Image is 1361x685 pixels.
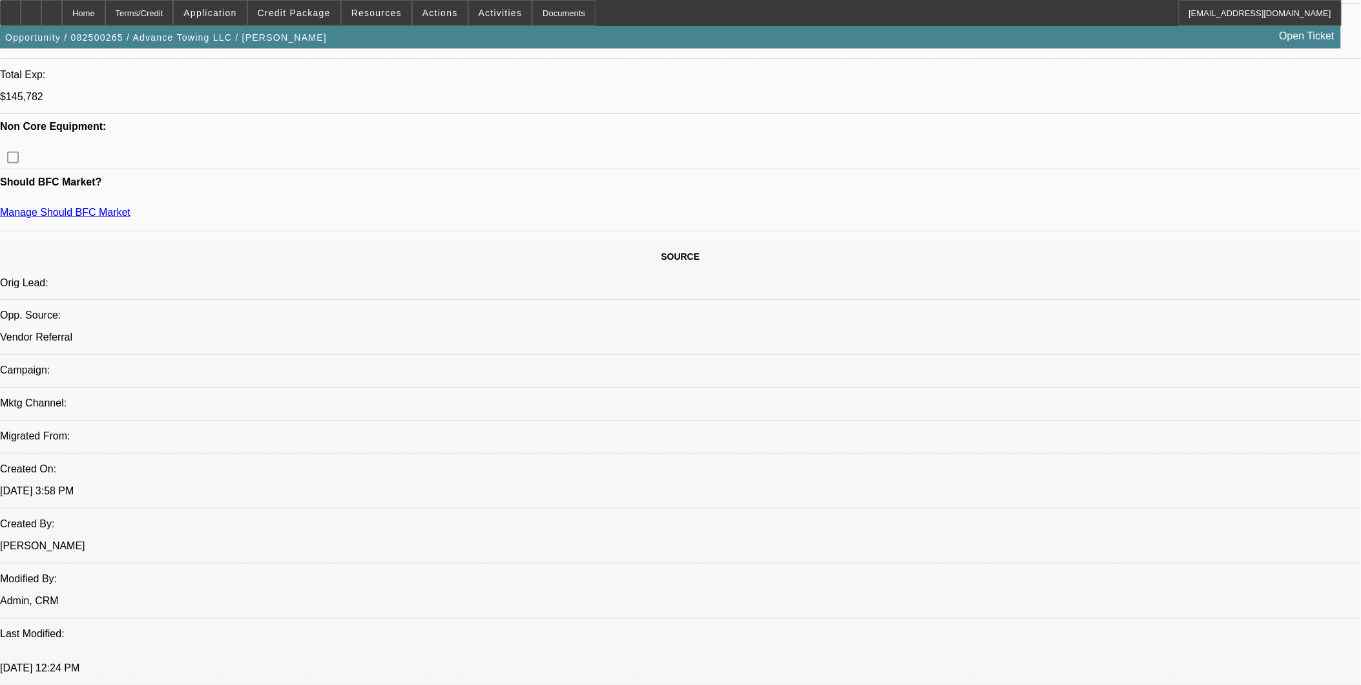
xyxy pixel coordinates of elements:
[248,1,340,25] button: Credit Package
[351,8,402,18] span: Resources
[183,8,236,18] span: Application
[5,32,327,43] span: Opportunity / 082500265 / Advance Towing LLC / [PERSON_NAME]
[1274,25,1340,47] a: Open Ticket
[422,8,458,18] span: Actions
[342,1,411,25] button: Resources
[413,1,468,25] button: Actions
[661,251,700,262] span: SOURCE
[174,1,246,25] button: Application
[258,8,331,18] span: Credit Package
[469,1,532,25] button: Activities
[479,8,523,18] span: Activities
